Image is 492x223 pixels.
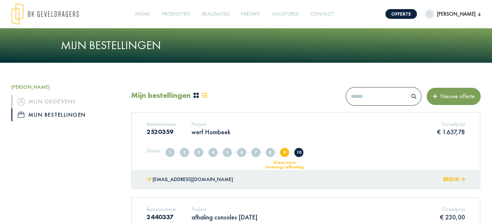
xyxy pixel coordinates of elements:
[192,121,231,127] h5: Project
[237,148,246,157] span: Offerte goedgekeurd
[434,10,478,18] span: [PERSON_NAME]
[159,7,193,21] a: Producten
[266,148,275,157] span: In nabehandeling
[11,84,121,90] h5: [PERSON_NAME]
[440,206,465,212] h5: Totaalprijs
[18,112,24,118] img: icon
[385,9,417,19] a: Offerte
[131,91,191,100] h2: Mijn bestellingen
[280,148,289,157] span: Klaar voor levering/afhaling
[11,95,121,108] a: iconMijn gegevens
[308,7,337,21] a: Contact
[61,38,432,52] h1: Mijn bestellingen
[443,175,465,184] button: Bekijk
[147,175,233,184] a: [EMAIL_ADDRESS][DOMAIN_NAME]
[437,128,465,136] p: € 1.637,78
[11,3,79,25] img: logo
[411,94,416,99] img: search.svg
[133,7,153,21] a: Home
[147,121,177,127] h5: Bestelnummer
[17,98,25,106] img: icon
[199,7,232,21] a: Realisaties
[239,7,262,21] a: Nieuws
[438,92,475,100] span: Nieuwe offerte
[437,121,465,127] h5: Totaalprijs
[294,148,303,157] span: Geleverd/afgehaald
[147,213,177,221] h3: 2440337
[258,160,312,169] div: Klaar voor levering/afhaling
[11,108,121,121] a: iconMijn bestellingen
[269,7,301,21] a: Vacatures
[208,148,218,157] span: Offerte in overleg
[147,206,177,212] h5: Bestelnummer
[440,213,465,221] p: € 230,00
[192,128,231,136] p: werf Hombeek
[192,206,258,212] h5: Project
[147,148,161,154] h5: Status:
[425,9,481,19] button: [PERSON_NAME]
[427,88,481,105] button: Nieuwe offerte
[194,148,203,157] span: Offerte verzonden
[147,128,177,136] h3: 2520359
[166,148,175,157] span: Aangemaakt
[251,148,260,157] span: In productie
[223,148,232,157] span: Offerte afgekeurd
[180,148,189,157] span: Volledig
[425,9,434,19] img: dummypic.png
[192,213,258,221] p: afhaling consoles [DATE]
